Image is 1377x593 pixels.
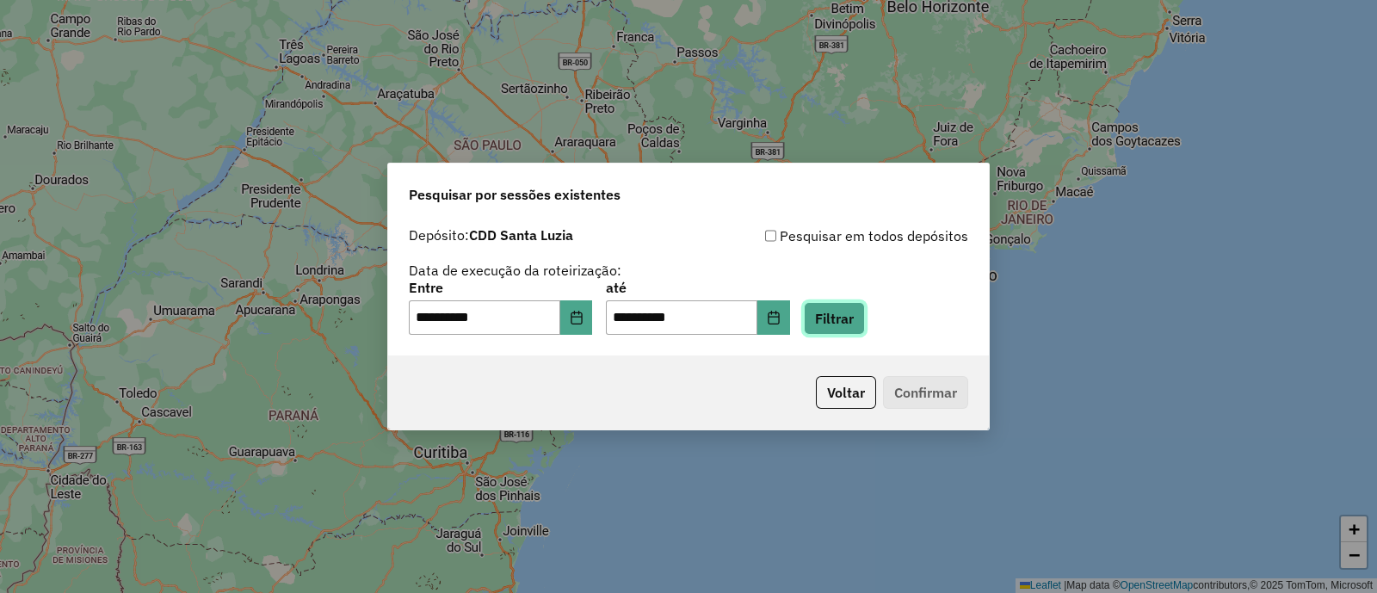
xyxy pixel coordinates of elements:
strong: CDD Santa Luzia [469,226,573,244]
label: Data de execução da roteirização: [409,260,621,281]
button: Voltar [816,376,876,409]
label: Entre [409,277,592,298]
button: Choose Date [560,300,593,335]
label: Depósito: [409,225,573,245]
span: Pesquisar por sessões existentes [409,184,621,205]
div: Pesquisar em todos depósitos [688,225,968,246]
button: Filtrar [804,302,865,335]
button: Choose Date [757,300,790,335]
label: até [606,277,789,298]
